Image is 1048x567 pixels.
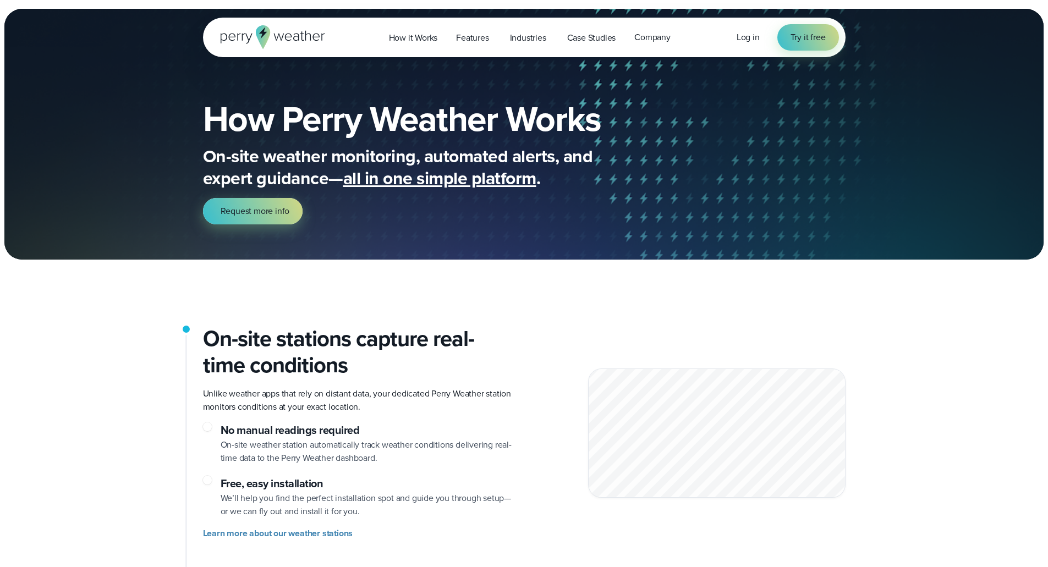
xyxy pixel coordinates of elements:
[380,26,447,49] a: How it Works
[456,31,489,45] span: Features
[510,31,546,45] span: Industries
[203,101,681,136] h1: How Perry Weather Works
[343,165,536,191] span: all in one simple platform
[558,26,625,49] a: Case Studies
[389,31,438,45] span: How it Works
[203,527,353,540] span: Learn more about our weather stations
[221,438,515,465] p: On-site weather station automatically track weather conditions delivering real-time data to the P...
[737,31,760,43] span: Log in
[203,387,515,414] p: Unlike weather apps that rely on distant data, your dedicated Perry Weather station monitors cond...
[221,205,290,218] span: Request more info
[634,31,671,44] span: Company
[203,145,643,189] p: On-site weather monitoring, automated alerts, and expert guidance— .
[221,492,515,518] p: We’ll help you find the perfect installation spot and guide you through setup—or we can fly out a...
[221,422,515,438] h3: No manual readings required
[791,31,826,44] span: Try it free
[221,476,515,492] h3: Free, easy installation
[203,326,515,378] h2: On-site stations capture real-time conditions
[777,24,839,51] a: Try it free
[203,527,358,540] a: Learn more about our weather stations
[737,31,760,44] a: Log in
[567,31,616,45] span: Case Studies
[203,198,303,224] a: Request more info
